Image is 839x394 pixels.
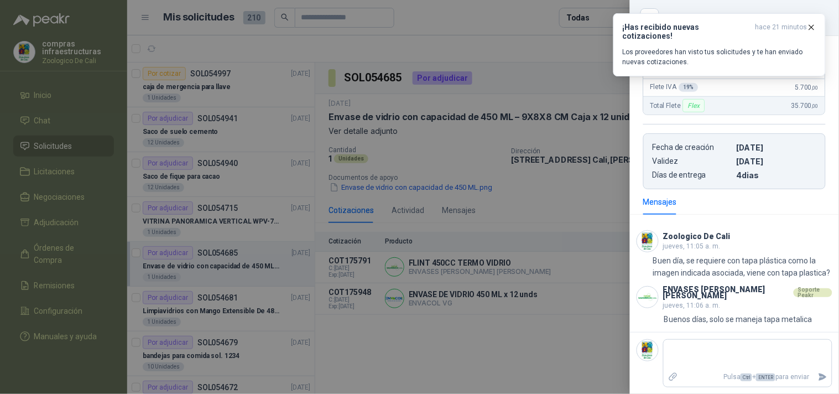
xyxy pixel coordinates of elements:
[737,157,816,166] p: [DATE]
[663,242,721,250] span: jueves, 11:05 a. m.
[683,99,705,112] div: Flex
[653,255,832,279] p: Buen día, se requiere con tapa plástica como la imagen indicada asociada, viene con tapa plastica?
[653,157,732,166] p: Validez
[663,234,731,240] h3: Zoologico De Cali
[653,170,732,180] p: Días de entrega
[637,340,658,361] img: Company Logo
[637,287,658,308] img: Company Logo
[643,11,656,24] button: Close
[741,374,752,381] span: Ctrl
[756,374,775,381] span: ENTER
[737,143,816,152] p: [DATE]
[650,83,699,92] span: Flete IVA
[623,23,751,40] h3: ¡Has recibido nuevas cotizaciones!
[755,23,807,40] span: hace 21 minutos
[650,99,707,112] span: Total Flete
[653,143,732,152] p: Fecha de creación
[623,47,816,67] p: Los proveedores han visto tus solicitudes y te han enviado nuevas cotizaciones.
[643,196,677,208] div: Mensajes
[814,367,832,387] button: Enviar
[664,367,682,387] label: Adjuntar archivos
[794,288,832,297] div: Soporte Peakr
[664,313,812,325] p: Buenos días, solo se maneja tapa metalica
[665,9,826,27] div: COT175791
[637,231,658,252] img: Company Logo
[613,13,826,76] button: ¡Has recibido nuevas cotizaciones!hace 21 minutos Los proveedores han visto tus solicitudes y te ...
[812,103,819,109] span: ,00
[812,85,819,91] span: ,00
[795,84,819,91] span: 5.700
[663,287,791,299] h3: ENVASES [PERSON_NAME] [PERSON_NAME]
[679,83,699,92] div: 19 %
[682,367,814,387] p: Pulsa + para enviar
[737,170,816,180] p: 4 dias
[663,302,721,309] span: jueves, 11:06 a. m.
[791,102,819,110] span: 35.700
